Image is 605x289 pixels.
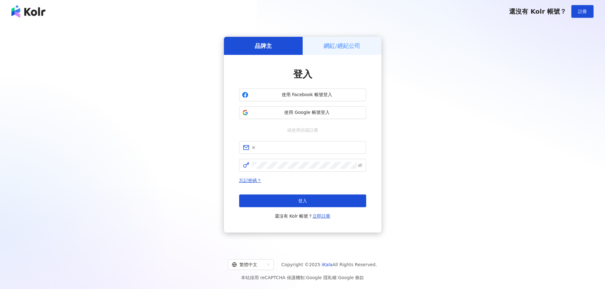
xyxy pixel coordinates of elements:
[306,275,337,280] a: Google 隱私權
[11,5,45,18] img: logo
[283,127,323,134] span: 或使用信箱註冊
[232,259,264,270] div: 繁體中文
[239,178,261,183] a: 忘記密碼？
[338,275,364,280] a: Google 條款
[337,275,338,280] span: |
[255,42,272,50] h5: 品牌主
[322,262,333,267] a: iKala
[251,109,363,116] span: 使用 Google 帳號登入
[571,5,594,18] button: 註冊
[241,274,364,281] span: 本站採用 reCAPTCHA 保護機制
[239,106,366,119] button: 使用 Google 帳號登入
[275,212,331,220] span: 還沒有 Kolr 帳號？
[298,198,307,203] span: 登入
[281,261,377,268] span: Copyright © 2025 All Rights Reserved.
[239,194,366,207] button: 登入
[293,69,312,80] span: 登入
[239,89,366,101] button: 使用 Facebook 帳號登入
[509,8,566,15] span: 還沒有 Kolr 帳號？
[324,42,360,50] h5: 網紅/經紀公司
[305,275,306,280] span: |
[358,163,362,167] span: eye-invisible
[578,9,587,14] span: 註冊
[313,213,330,219] a: 立即註冊
[251,92,363,98] span: 使用 Facebook 帳號登入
